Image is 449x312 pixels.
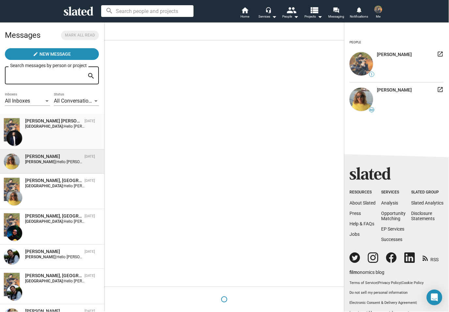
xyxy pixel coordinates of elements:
[350,211,361,216] a: Press
[350,264,385,276] a: filmonomics blog
[381,190,406,195] div: Services
[350,291,444,296] button: Do not sell my personal information
[101,6,194,17] input: Search people and projects
[5,28,41,43] h2: Messages
[283,13,299,21] div: People
[437,51,444,58] mat-icon: launch
[25,154,82,160] div: Marisa Polvino
[305,13,323,21] span: Projects
[378,281,379,285] span: |
[350,281,378,285] a: Terms of Service
[381,211,406,221] a: OpportunityMatching
[85,119,95,123] time: [DATE]
[350,221,375,227] a: Help & FAQs
[350,270,358,275] span: film
[25,160,57,164] strong: [PERSON_NAME]:
[241,7,249,14] mat-icon: home
[350,190,376,195] div: Resources
[85,155,95,159] time: [DATE]
[381,227,405,232] a: EP Services
[381,237,403,242] a: Successes
[87,71,95,81] mat-icon: search
[287,6,296,15] mat-icon: people
[370,108,374,112] span: 40
[402,281,424,285] a: Cookie Policy
[5,98,30,104] span: All Inboxes
[266,7,271,13] mat-icon: headset_mic
[25,213,82,220] div: Jordon D. Foss, Hotel Dieu
[371,5,386,21] button: michael diantonioMe
[241,13,250,21] span: Home
[350,13,368,21] span: Notifications
[234,7,256,21] a: Home
[4,119,20,142] img: Hotel Dieu
[379,281,401,285] a: Privacy Policy
[416,301,417,305] span: |
[25,279,64,284] strong: [GEOGRAPHIC_DATA]:
[292,13,300,21] mat-icon: arrow_drop_down
[350,88,373,111] img: undefined
[350,301,416,305] a: Electronic Consent & Delivery Agreement
[411,211,435,221] a: DisclosureStatements
[25,220,64,224] strong: [GEOGRAPHIC_DATA]:
[350,52,373,76] img: undefined
[401,281,402,285] span: |
[25,178,82,184] div: Marisa Polvino, Hotel Dieu
[437,87,444,93] mat-icon: launch
[7,226,23,241] img: Jordon D. Foss
[40,49,71,60] span: New Message
[25,184,64,189] strong: [GEOGRAPHIC_DATA]:
[5,49,99,60] button: New Message
[329,13,345,21] span: Messaging
[25,273,82,279] div: PETER WEBBER, Hotel Dieu
[4,154,20,170] img: Marisa Polvino
[7,285,23,301] img: PETER WEBBER
[271,13,278,21] mat-icon: arrow_drop_down
[316,13,324,21] mat-icon: arrow_drop_down
[411,201,444,206] a: Slated Analytics
[350,201,376,206] a: About Slated
[4,214,20,237] img: Hotel Dieu
[33,52,39,57] mat-icon: create
[279,7,302,21] button: People
[25,255,57,260] strong: [PERSON_NAME]:
[4,273,20,296] img: Hotel Dieu
[411,190,444,195] div: Slated Group
[350,38,362,47] div: People
[350,232,360,237] a: Jobs
[85,179,95,183] time: [DATE]
[7,190,23,206] img: Marisa Polvino
[4,178,20,201] img: Hotel Dieu
[7,131,23,146] img: James Cullen Bressack
[333,7,339,13] mat-icon: forum
[423,253,439,263] a: RSS
[85,274,95,278] time: [DATE]
[85,214,95,219] time: [DATE]
[377,87,412,93] span: [PERSON_NAME]
[259,13,277,21] div: Services
[256,7,279,21] button: Services
[356,7,362,13] mat-icon: notifications
[4,249,20,265] img: PETER WEBBER
[65,32,95,39] span: Mark all read
[370,73,374,77] span: 1
[375,6,382,14] img: michael diantonio
[25,118,82,124] div: James Cullen Bressack, Hotel Dieu
[348,7,371,21] a: Notifications
[85,250,95,254] time: [DATE]
[61,31,99,40] button: Mark all read
[302,7,325,21] button: Projects
[25,249,82,255] div: PETER WEBBER
[377,52,412,58] span: [PERSON_NAME]
[25,124,64,129] strong: [GEOGRAPHIC_DATA]:
[427,290,442,305] div: Open Intercom Messenger
[325,7,348,21] a: Messaging
[54,98,94,104] span: All Conversations
[376,13,381,21] span: Me
[381,201,398,206] a: Analysis
[310,6,319,15] mat-icon: view_list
